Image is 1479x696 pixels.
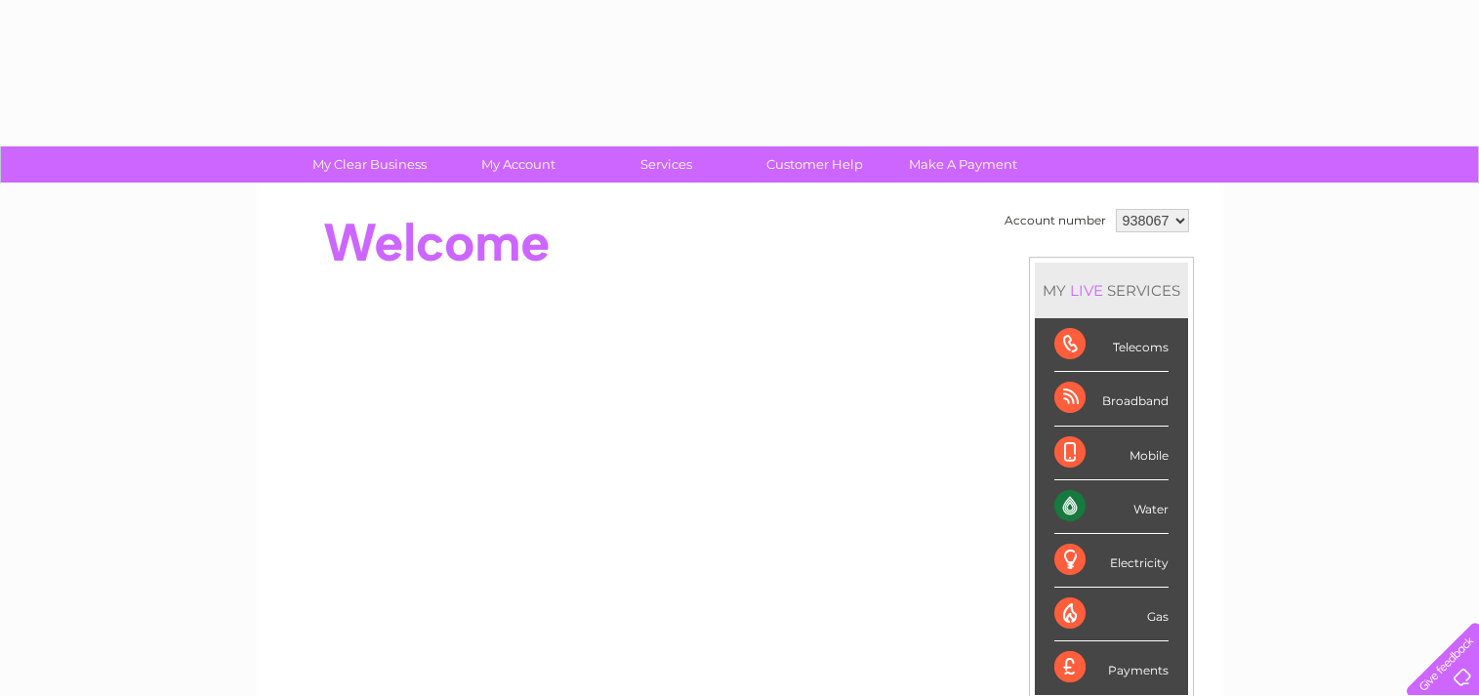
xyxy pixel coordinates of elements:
[1054,641,1169,694] div: Payments
[1000,204,1111,237] td: Account number
[1054,534,1169,588] div: Electricity
[1054,588,1169,641] div: Gas
[1054,480,1169,534] div: Water
[1054,427,1169,480] div: Mobile
[1054,318,1169,372] div: Telecoms
[586,146,747,183] a: Services
[1066,281,1107,300] div: LIVE
[883,146,1044,183] a: Make A Payment
[437,146,598,183] a: My Account
[1054,372,1169,426] div: Broadband
[1035,263,1188,318] div: MY SERVICES
[289,146,450,183] a: My Clear Business
[734,146,895,183] a: Customer Help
